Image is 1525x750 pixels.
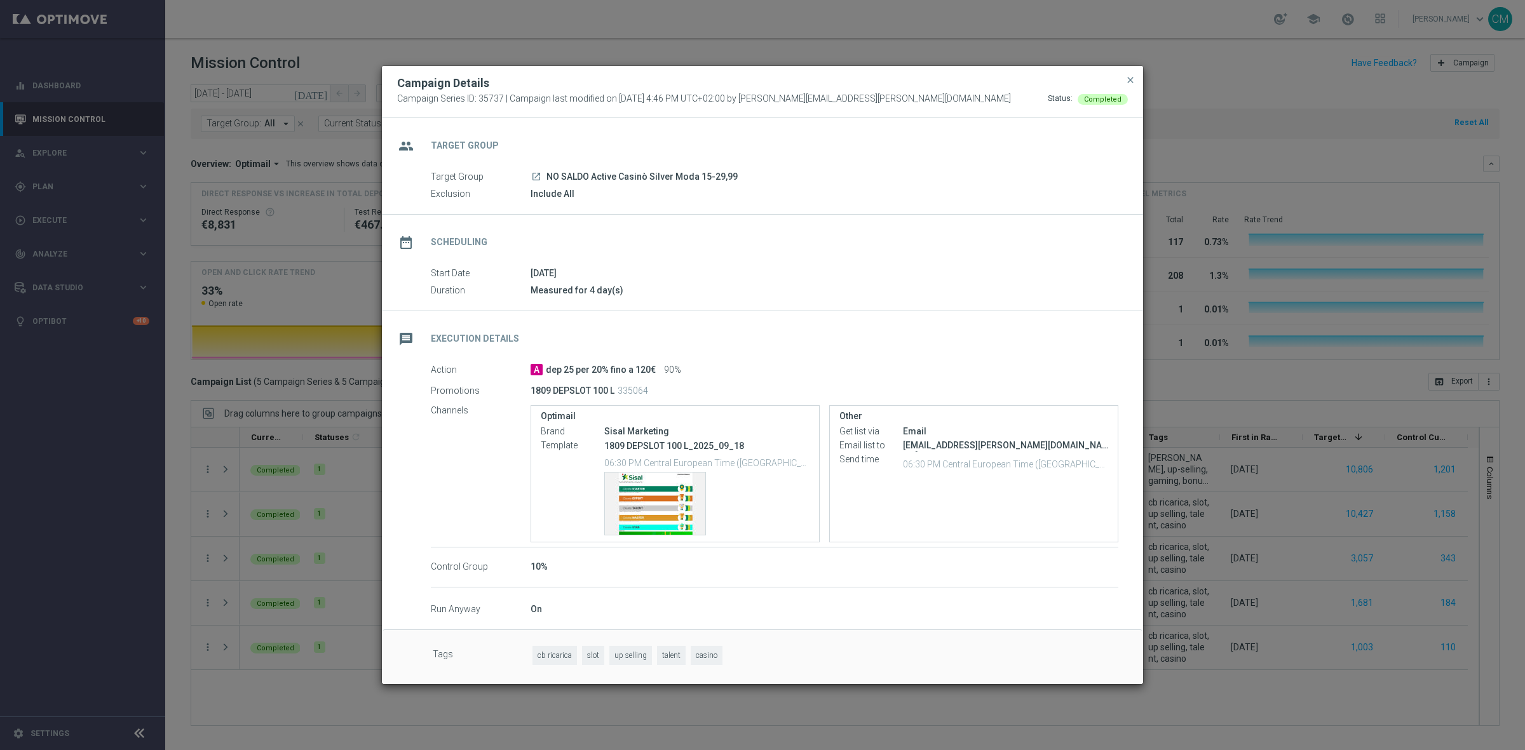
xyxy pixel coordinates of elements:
label: Other [839,411,1108,422]
span: dep 25 per 20% fino a 120€ [546,365,656,376]
label: Run Anyway [431,604,531,615]
i: launch [531,171,541,182]
p: 06:30 PM Central European Time ([GEOGRAPHIC_DATA]) (UTC +02:00) [903,457,1108,470]
label: Start Date [431,268,531,279]
i: group [395,135,417,157]
i: date_range [395,231,417,254]
span: cb ricarica [532,646,577,666]
label: Control Group [431,561,531,573]
h2: Campaign Details [397,76,489,91]
p: 335064 [618,385,648,396]
label: Send time [839,454,903,465]
label: Template [541,440,604,452]
label: Target Group [431,171,531,183]
colored-tag: Completed [1078,93,1128,104]
div: Status: [1048,93,1073,105]
label: Promotions [431,385,531,396]
div: Measured for 4 day(s) [531,284,1118,297]
div: [EMAIL_ADDRESS][PERSON_NAME][DOMAIN_NAME] [903,439,1108,452]
p: 06:30 PM Central European Time ([GEOGRAPHIC_DATA]) (UTC +02:00) [604,456,810,469]
i: message [395,328,417,351]
div: 10% [531,560,1118,573]
label: Optimail [541,411,810,422]
span: casino [691,646,722,666]
span: Campaign Series ID: 35737 | Campaign last modified on [DATE] 4:46 PM UTC+02:00 by [PERSON_NAME][E... [397,93,1011,105]
p: 1809 DEPSLOT 100 L [531,385,614,396]
label: Brand [541,426,604,438]
span: 90% [664,365,681,376]
div: Sisal Marketing [604,425,810,438]
span: slot [582,646,604,666]
span: A [531,364,543,375]
div: [DATE] [531,267,1118,279]
div: Include All [531,187,1118,200]
h2: Execution Details [431,333,519,345]
p: 1809 DEPSLOT 100 L_2025_09_18 [604,440,810,452]
span: up selling [609,646,652,666]
label: Tags [433,646,532,666]
label: Action [431,365,531,376]
span: talent [657,646,686,666]
span: NO SALDO Active Casinò Silver Moda 15-29,99 [546,171,738,183]
label: Channels [431,405,531,417]
div: Email [903,425,1108,438]
label: Exclusion [431,189,531,200]
span: close [1125,75,1135,85]
span: Completed [1084,95,1122,104]
h2: Scheduling [431,236,487,248]
div: On [531,603,1118,615]
h2: Target Group [431,140,499,152]
label: Duration [431,285,531,297]
a: launch [531,171,542,183]
label: Get list via [839,426,903,438]
label: Email list to [839,440,903,452]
